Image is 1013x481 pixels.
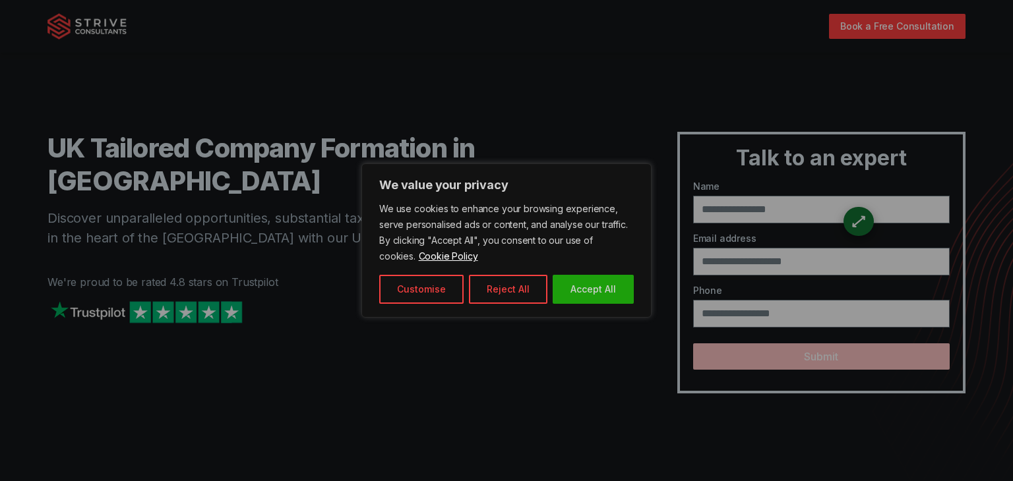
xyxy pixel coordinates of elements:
button: Accept All [553,275,634,304]
p: We use cookies to enhance your browsing experience, serve personalised ads or content, and analys... [379,201,634,264]
button: Customise [379,275,464,304]
p: We value your privacy [379,177,634,193]
button: Reject All [469,275,547,304]
a: Cookie Policy [418,250,479,262]
div: We value your privacy [361,163,652,318]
